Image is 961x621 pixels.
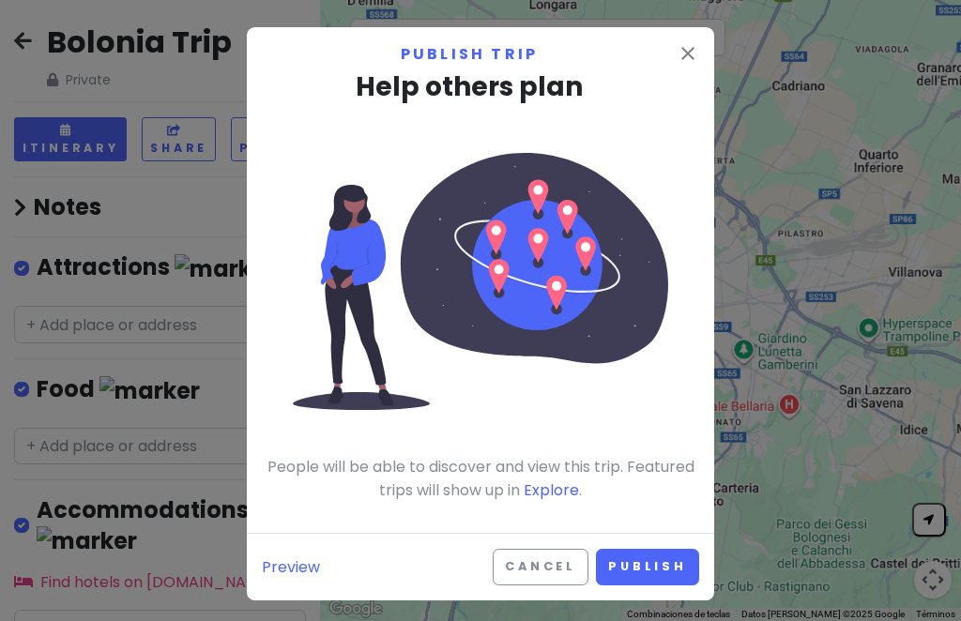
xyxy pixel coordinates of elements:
[262,67,699,109] h3: Help others plan
[262,555,320,580] a: Preview
[524,479,579,501] a: Explore
[293,153,668,409] img: Person looking at a planet with location markers
[677,42,699,68] button: Close
[493,549,588,585] button: Cancel
[596,549,699,585] button: Publish
[262,42,699,67] p: Publish trip
[677,42,699,65] i: close
[262,455,699,503] p: People will be able to discover and view this trip. Featured trips will show up in .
